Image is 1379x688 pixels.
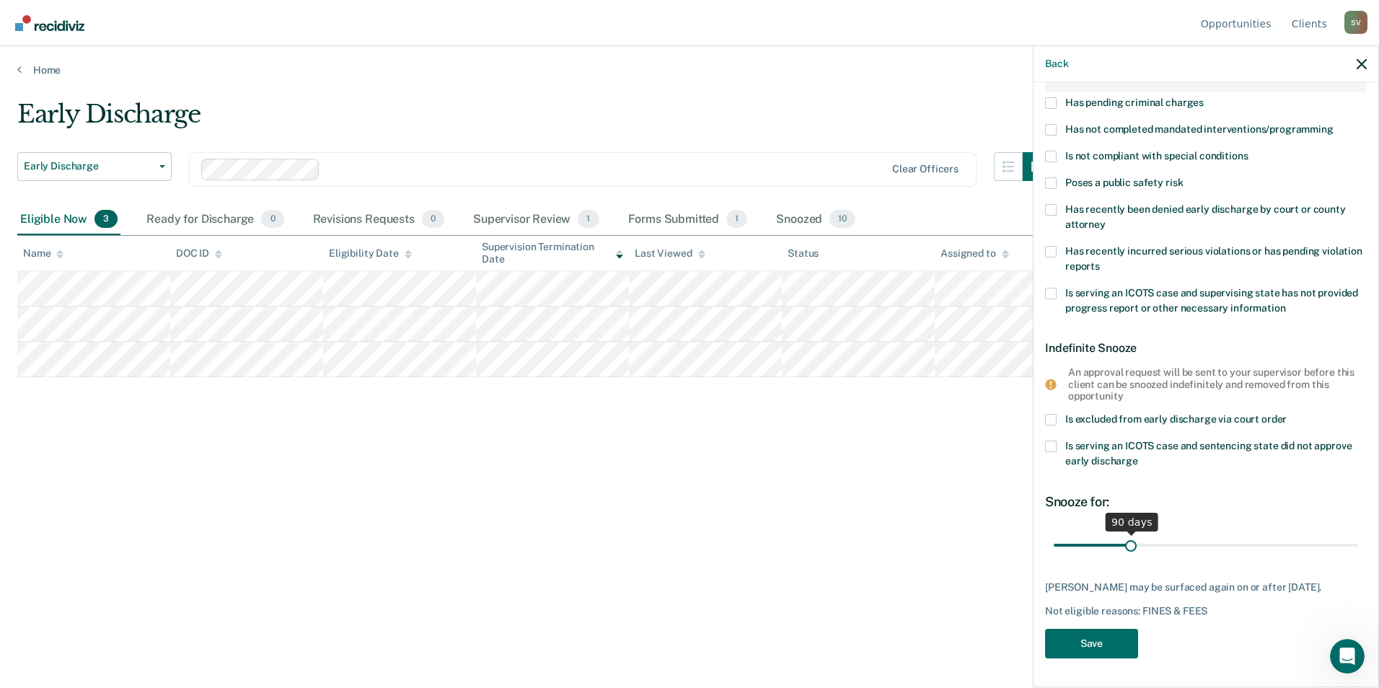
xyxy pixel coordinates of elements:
[482,241,623,265] div: Supervision Termination Date
[144,204,286,236] div: Ready for Discharge
[1045,330,1367,366] div: Indefinite Snooze
[1065,150,1248,162] span: Is not compliant with special conditions
[17,100,1052,141] div: Early Discharge
[726,210,747,229] span: 1
[635,247,705,260] div: Last Viewed
[17,204,120,236] div: Eligible Now
[329,247,412,260] div: Eligibility Date
[94,210,118,229] span: 3
[1068,366,1355,402] div: An approval request will be sent to your supervisor before this client can be snoozed indefinitel...
[261,210,283,229] span: 0
[773,204,858,236] div: Snoozed
[1065,97,1204,108] span: Has pending criminal charges
[1045,58,1068,70] button: Back
[1344,11,1367,34] button: Profile dropdown button
[940,247,1008,260] div: Assigned to
[1065,177,1183,188] span: Poses a public safety risk
[892,163,959,175] div: Clear officers
[17,63,1362,76] a: Home
[310,204,447,236] div: Revisions Requests
[1065,440,1352,467] span: Is serving an ICOTS case and sentencing state did not approve early discharge
[1065,287,1358,314] span: Is serving an ICOTS case and supervising state has not provided progress report or other necessar...
[578,210,599,229] span: 1
[1045,605,1367,617] div: Not eligible reasons: FINES & FEES
[176,247,222,260] div: DOC ID
[1065,203,1346,230] span: Has recently been denied early discharge by court or county attorney
[625,204,751,236] div: Forms Submitted
[470,204,602,236] div: Supervisor Review
[1106,513,1158,532] div: 90 days
[1065,123,1334,135] span: Has not completed mandated interventions/programming
[422,210,444,229] span: 0
[1065,413,1287,425] span: Is excluded from early discharge via court order
[1045,629,1138,658] button: Save
[24,160,154,172] span: Early Discharge
[15,15,84,31] img: Recidiviz
[23,247,63,260] div: Name
[1344,11,1367,34] div: S V
[1045,494,1367,510] div: Snooze for:
[788,247,819,260] div: Status
[1065,245,1362,272] span: Has recently incurred serious violations or has pending violation reports
[1045,581,1367,594] div: [PERSON_NAME] may be surfaced again on or after [DATE].
[1330,639,1365,674] iframe: Intercom live chat
[829,210,855,229] span: 10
